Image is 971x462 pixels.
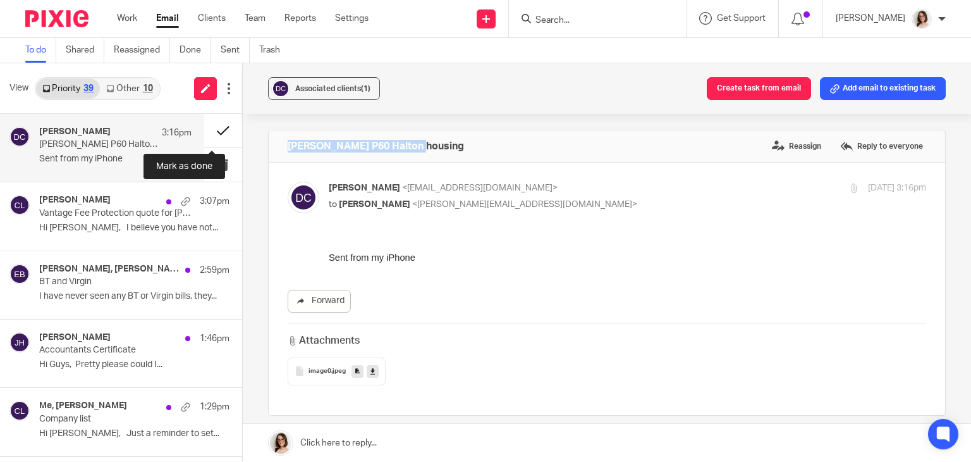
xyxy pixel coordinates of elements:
p: 2:59pm [200,264,229,277]
img: svg%3E [9,264,30,284]
h4: [PERSON_NAME] P60 Halton housing [288,140,464,153]
a: Forward [288,290,351,313]
h4: [PERSON_NAME] [39,195,111,206]
img: svg%3E [9,401,30,421]
label: Reassign [769,137,824,156]
a: Team [245,12,266,25]
p: Sent from my iPhone [39,154,192,165]
p: I have never seen any BT or Virgin bills, they... [39,291,229,302]
h4: Me, [PERSON_NAME] [39,401,127,411]
p: 1:29pm [200,401,229,413]
img: svg%3E [288,182,319,213]
span: [PERSON_NAME] [329,184,400,192]
img: svg%3E [9,332,30,353]
a: Reassigned [114,38,170,63]
h4: [PERSON_NAME] [39,127,111,137]
button: Associated clients(1) [268,77,380,100]
a: Email [156,12,179,25]
span: Get Support [717,14,766,23]
div: 39 [83,84,94,93]
a: Clients [198,12,226,25]
p: Company list [39,414,192,425]
p: 3:16pm [162,127,192,139]
p: [PERSON_NAME] P60 Halton housing [39,139,161,150]
button: Create task from email [707,77,811,100]
img: Caroline%20-%20HS%20-%20LI.png [912,9,932,29]
h4: [PERSON_NAME], [PERSON_NAME] [39,264,179,275]
p: Accountants Certificate [39,345,192,356]
p: BT and Virgin [39,277,192,287]
a: Work [117,12,137,25]
button: Add email to existing task [820,77,946,100]
span: <[EMAIL_ADDRESS][DOMAIN_NAME]> [402,184,558,192]
p: 1:46pm [200,332,229,345]
a: Trash [259,38,290,63]
img: svg%3E [271,79,290,98]
span: View [9,82,28,95]
p: Hi Guys, Pretty please could I... [39,359,229,370]
h3: Attachments [288,334,360,348]
a: Shared [66,38,104,63]
a: Priority39 [36,78,100,99]
span: .jpeg [331,368,346,375]
span: image0 [308,368,331,375]
a: To do [25,38,56,63]
button: image0.jpeg [288,358,386,385]
span: to [329,200,337,209]
p: [DATE] 3:16pm [868,182,926,195]
img: svg%3E [9,127,30,147]
img: Pixie [25,10,89,27]
label: Reply to everyone [837,137,926,156]
span: (1) [361,85,370,92]
span: [PERSON_NAME] [339,200,410,209]
p: 3:07pm [200,195,229,208]
a: Other10 [100,78,159,99]
span: <[PERSON_NAME][EMAIL_ADDRESS][DOMAIN_NAME]> [412,200,637,209]
span: Associated clients [295,85,370,92]
a: Sent [221,38,250,63]
a: Done [180,38,211,63]
h4: [PERSON_NAME] [39,332,111,343]
p: [PERSON_NAME] [836,12,905,25]
div: 10 [143,84,153,93]
p: Hi [PERSON_NAME], Just a reminder to set... [39,428,229,439]
a: Reports [284,12,316,25]
a: Settings [335,12,369,25]
input: Search [534,15,648,27]
p: Hi [PERSON_NAME], I believe you have not... [39,223,229,234]
p: Vantage Fee Protection quote for [PERSON_NAME] Clear Accounting Limited [39,208,192,219]
img: svg%3E [9,195,30,215]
